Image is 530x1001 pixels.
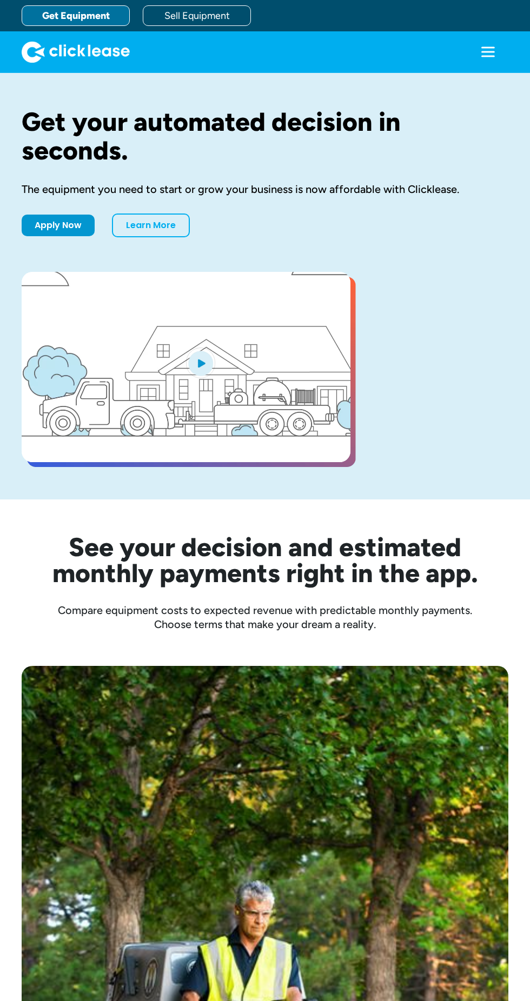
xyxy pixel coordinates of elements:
a: open lightbox [22,272,350,462]
img: Clicklease logo [22,41,130,63]
a: Get Equipment [22,5,130,26]
a: Sell Equipment [143,5,251,26]
div: The equipment you need to start or grow your business is now affordable with Clicklease. [22,182,508,196]
div: Compare equipment costs to expected revenue with predictable monthly payments. Choose terms that ... [22,603,508,631]
h1: Get your automated decision in seconds. [22,108,508,165]
a: Learn More [112,213,190,237]
a: home [22,41,130,63]
h2: See your decision and estimated monthly payments right in the app. [22,534,508,586]
a: Apply Now [22,215,95,236]
img: Blue play button logo on a light blue circular background [186,348,215,378]
div: menu [467,31,508,72]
